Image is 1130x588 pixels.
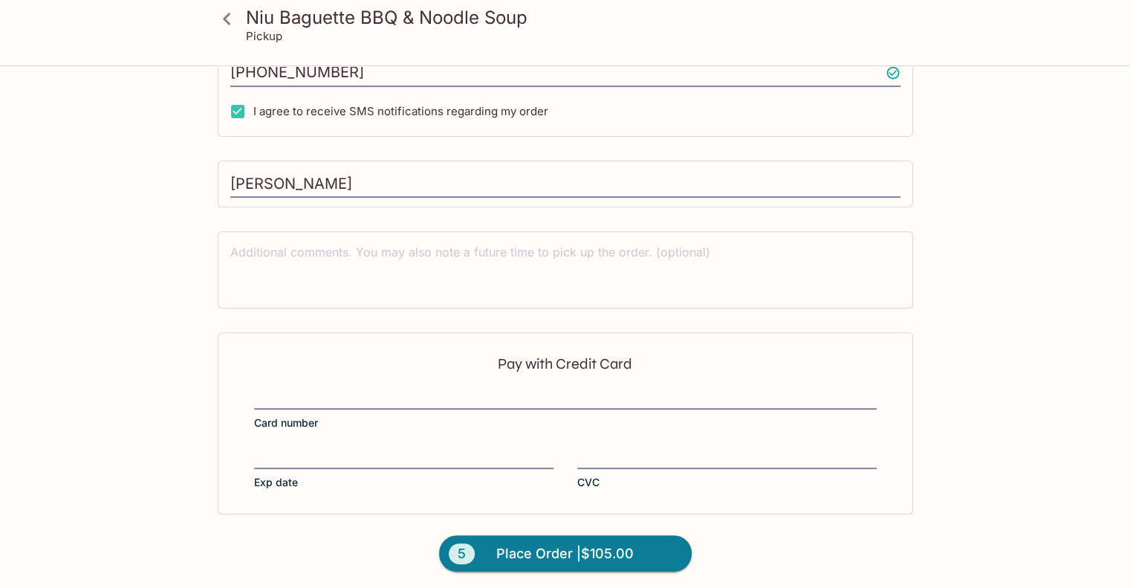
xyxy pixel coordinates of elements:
[230,170,900,198] input: Enter first and last name
[253,104,548,118] span: I agree to receive SMS notifications regarding my order
[449,543,475,564] span: 5
[246,29,282,43] p: Pickup
[496,542,634,566] span: Place Order | $105.00
[254,475,298,490] span: Exp date
[230,59,900,87] input: Enter phone number
[254,390,877,407] iframe: Secure card number input frame
[254,450,553,466] iframe: Secure expiration date input frame
[246,6,910,29] h3: Niu Baguette BBQ & Noodle Soup
[254,357,877,371] p: Pay with Credit Card
[254,416,318,430] span: Card number
[577,450,877,466] iframe: Secure CVC input frame
[439,535,692,572] button: 5Place Order |$105.00
[577,475,600,490] span: CVC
